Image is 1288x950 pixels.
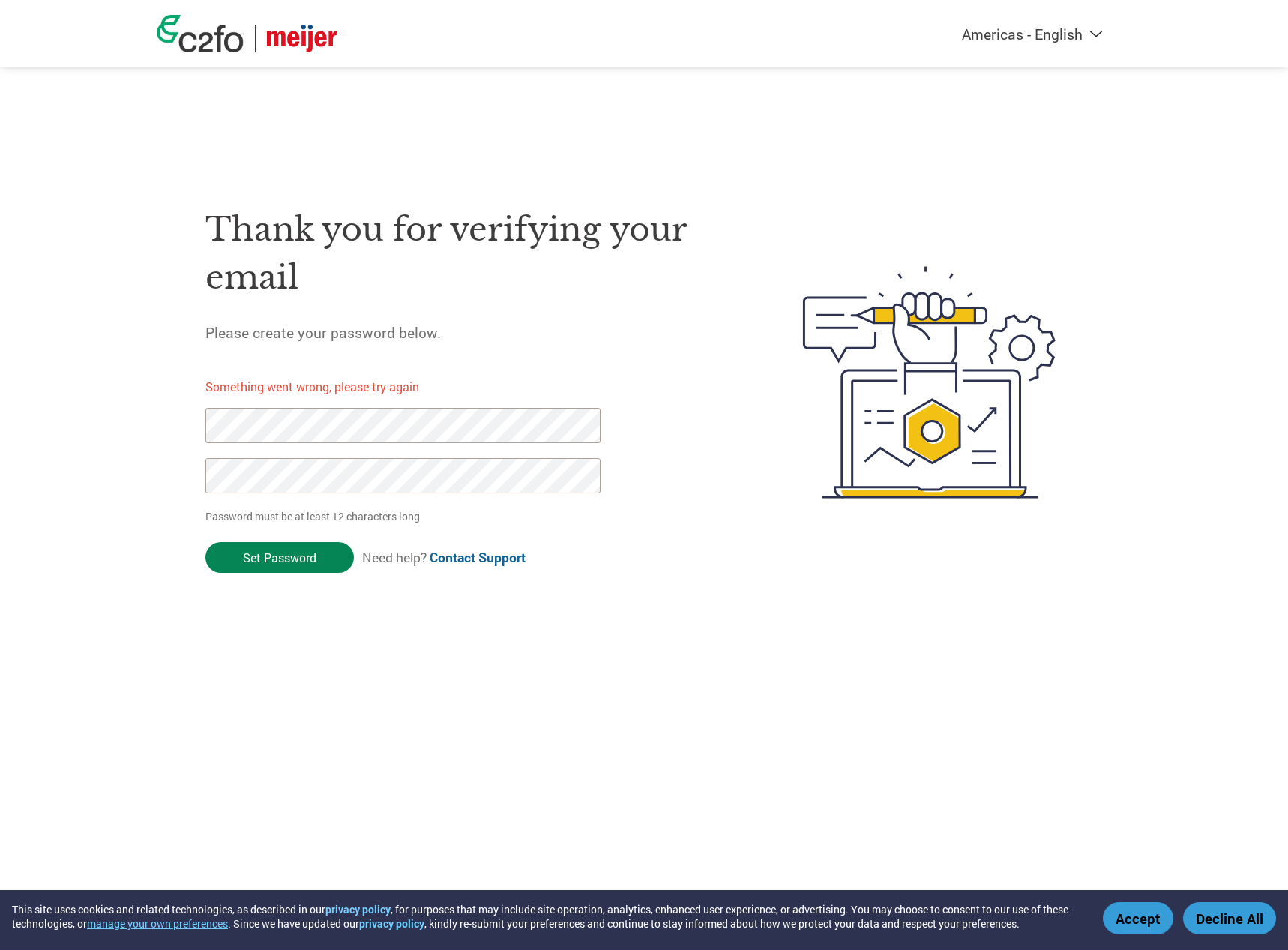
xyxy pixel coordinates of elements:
[1103,902,1173,934] button: Accept
[205,508,606,524] p: Password must be at least 12 characters long
[430,549,526,566] a: Contact Support
[267,25,337,52] img: Meijer
[205,323,732,342] h5: Please create your password below.
[87,916,228,931] button: manage your own preferences
[157,15,244,52] img: c2fo logo
[205,378,627,396] p: Something went wrong, please try again
[205,205,732,302] h1: Thank you for verifying your email
[205,542,354,573] input: Set Password
[12,902,1081,931] div: This site uses cookies and related technologies, as described in our , for purposes that may incl...
[325,902,391,916] a: privacy policy
[776,184,1083,582] img: create-password
[1183,902,1276,934] button: Decline All
[362,549,526,566] span: Need help?
[359,916,424,931] a: privacy policy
